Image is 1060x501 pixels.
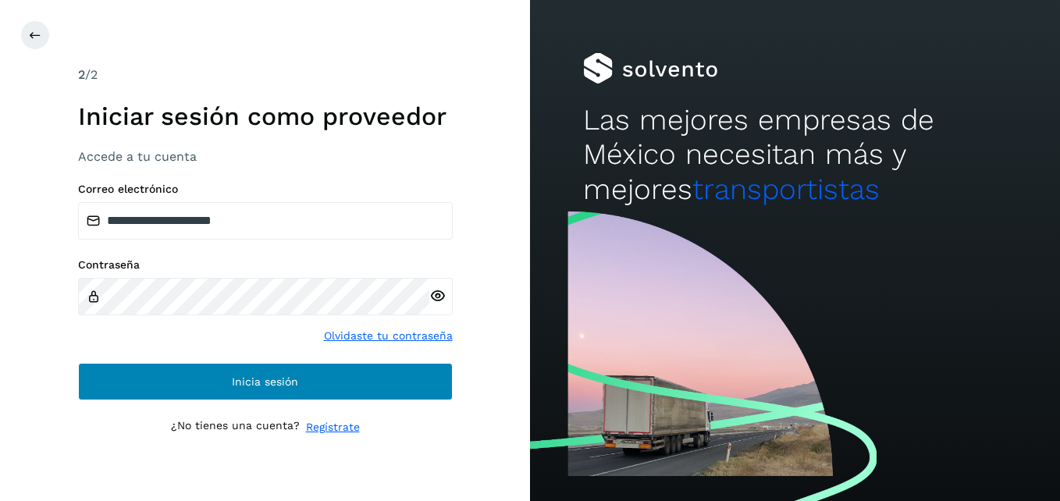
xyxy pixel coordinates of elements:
[78,101,453,131] h1: Iniciar sesión como proveedor
[583,103,1007,207] h2: Las mejores empresas de México necesitan más y mejores
[78,363,453,400] button: Inicia sesión
[306,419,360,435] a: Regístrate
[78,258,453,272] label: Contraseña
[232,376,298,387] span: Inicia sesión
[171,419,300,435] p: ¿No tienes una cuenta?
[78,149,453,164] h3: Accede a tu cuenta
[692,172,880,206] span: transportistas
[78,67,85,82] span: 2
[78,183,453,196] label: Correo electrónico
[78,66,453,84] div: /2
[324,328,453,344] a: Olvidaste tu contraseña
